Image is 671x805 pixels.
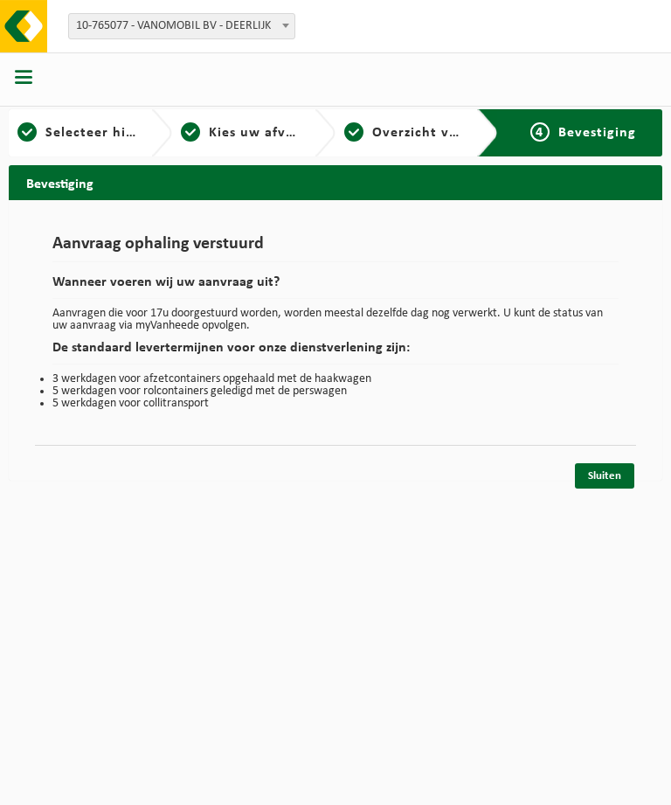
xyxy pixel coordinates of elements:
[181,122,301,143] a: 2Kies uw afvalstoffen en recipiënten
[372,126,557,140] span: Overzicht van uw aanvraag
[52,235,619,262] h1: Aanvraag ophaling verstuurd
[52,373,619,385] li: 3 werkdagen voor afzetcontainers opgehaald met de haakwagen
[52,308,619,332] p: Aanvragen die voor 17u doorgestuurd worden, worden meestal dezelfde dag nog verwerkt. U kunt de s...
[68,13,295,39] span: 10-765077 - VANOMOBIL BV - DEERLIJK
[45,126,234,140] span: Selecteer hier een vestiging
[52,341,619,364] h2: De standaard levertermijnen voor onze dienstverlening zijn:
[344,122,464,143] a: 3Overzicht van uw aanvraag
[558,126,636,140] span: Bevestiging
[209,126,449,140] span: Kies uw afvalstoffen en recipiënten
[52,385,619,398] li: 5 werkdagen voor rolcontainers geledigd met de perswagen
[9,165,662,199] h2: Bevestiging
[52,398,619,410] li: 5 werkdagen voor collitransport
[52,275,619,299] h2: Wanneer voeren wij uw aanvraag uit?
[17,122,37,142] span: 1
[181,122,200,142] span: 2
[69,14,294,38] span: 10-765077 - VANOMOBIL BV - DEERLIJK
[575,463,634,489] a: Sluiten
[344,122,363,142] span: 3
[17,122,137,143] a: 1Selecteer hier een vestiging
[530,122,550,142] span: 4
